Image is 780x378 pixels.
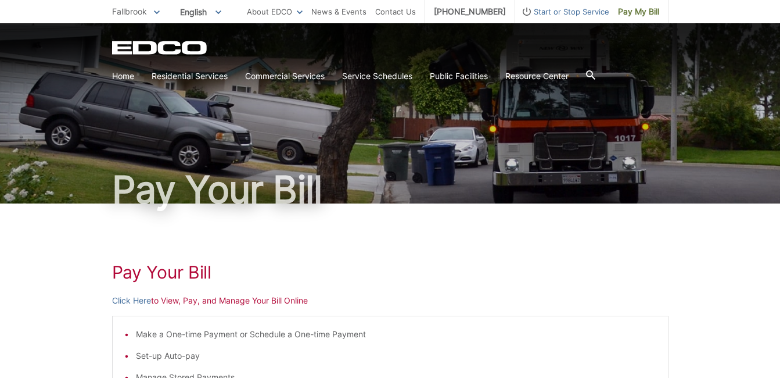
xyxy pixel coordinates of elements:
[136,350,656,362] li: Set-up Auto-pay
[112,6,147,16] span: Fallbrook
[112,171,668,208] h1: Pay Your Bill
[152,70,228,83] a: Residential Services
[136,328,656,341] li: Make a One-time Payment or Schedule a One-time Payment
[112,41,209,55] a: EDCD logo. Return to the homepage.
[618,5,659,18] span: Pay My Bill
[375,5,416,18] a: Contact Us
[342,70,412,83] a: Service Schedules
[112,70,134,83] a: Home
[112,294,668,307] p: to View, Pay, and Manage Your Bill Online
[505,70,569,83] a: Resource Center
[430,70,488,83] a: Public Facilities
[311,5,366,18] a: News & Events
[112,294,151,307] a: Click Here
[245,70,325,83] a: Commercial Services
[247,5,303,18] a: About EDCO
[112,262,668,283] h1: Pay Your Bill
[171,2,230,22] span: English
